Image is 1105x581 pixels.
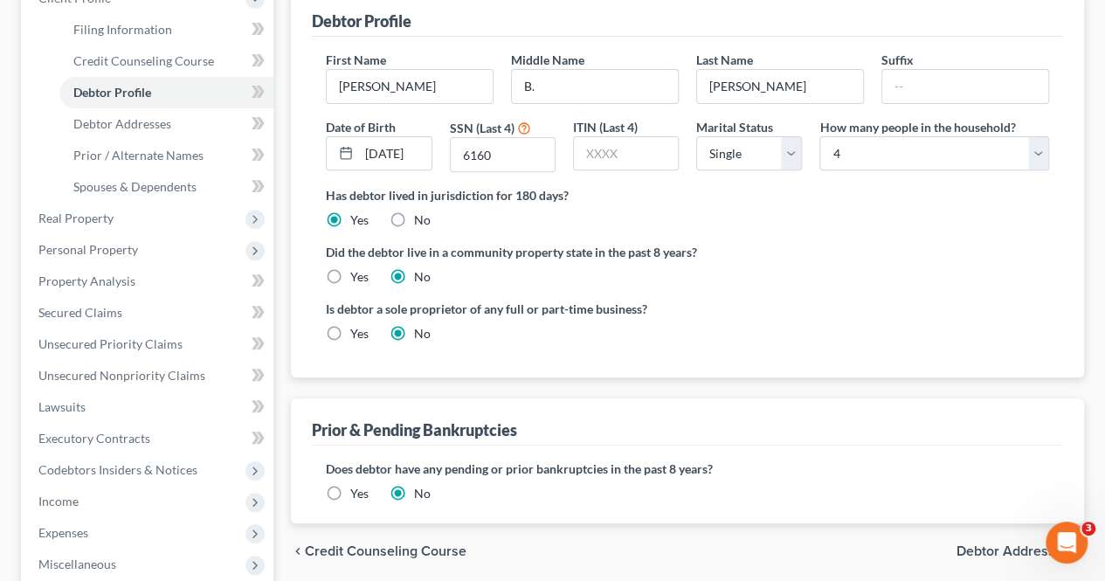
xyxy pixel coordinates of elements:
[85,9,198,22] h1: [PERSON_NAME]
[38,273,135,288] span: Property Analysis
[38,368,205,383] span: Unsecured Nonpriority Claims
[307,7,338,38] div: Close
[327,70,493,103] input: --
[111,447,125,461] button: Start recording
[819,118,1015,136] label: How many people in the household?
[24,297,273,329] a: Secured Claims
[73,148,204,163] span: Prior / Alternate Names
[305,544,466,558] span: Credit Counseling Course
[73,116,171,131] span: Debtor Addresses
[697,70,863,103] input: --
[83,447,97,461] button: Upload attachment
[273,7,307,40] button: Home
[59,14,273,45] a: Filing Information
[15,411,335,440] textarea: Message…
[326,300,679,318] label: Is debtor a sole proprietor of any full or part-time business?
[414,325,431,342] label: No
[55,447,69,461] button: Gif picker
[291,544,305,558] i: chevron_left
[696,51,753,69] label: Last Name
[450,119,515,137] label: SSN (Last 4)
[957,544,1070,558] span: Debtor Addresses
[326,243,1049,261] label: Did the debtor live in a community property state in the past 8 years?
[574,137,678,170] input: XXXX
[1081,522,1095,536] span: 3
[73,22,172,37] span: Filing Information
[312,10,411,31] div: Debtor Profile
[350,485,369,502] label: Yes
[73,179,197,194] span: Spouses & Dependents
[28,114,273,218] div: In Client Profile > Debtor Profile > Marital Status you have "[DEMOGRAPHIC_DATA]" selected for th...
[326,118,396,136] label: Date of Birth
[11,7,45,40] button: go back
[38,336,183,351] span: Unsecured Priority Claims
[414,485,431,502] label: No
[957,544,1084,558] button: Debtor Addresses chevron_right
[50,10,78,38] img: Profile image for Lindsey
[414,268,431,286] label: No
[350,211,369,229] label: Yes
[85,22,120,39] p: Active
[27,447,41,461] button: Emoji picker
[696,118,773,136] label: Marital Status
[350,268,369,286] label: Yes
[24,391,273,423] a: Lawsuits
[1046,522,1088,564] iframe: Intercom live chat
[24,329,273,360] a: Unsecured Priority Claims
[326,186,1049,204] label: Has debtor lived in jurisdiction for 180 days?
[38,494,79,508] span: Income
[59,140,273,171] a: Prior / Alternate Names
[414,211,431,229] label: No
[59,108,273,140] a: Debtor Addresses
[512,70,678,103] input: M.I
[511,51,584,69] label: Middle Name
[59,45,273,77] a: Credit Counseling Course
[359,137,431,170] input: MM/DD/YYYY
[24,360,273,391] a: Unsecured Nonpriority Claims
[350,325,369,342] label: Yes
[73,85,151,100] span: Debtor Profile
[38,305,122,320] span: Secured Claims
[326,460,1049,478] label: Does debtor have any pending or prior bankruptcies in the past 8 years?
[291,544,466,558] button: chevron_left Credit Counseling Course
[326,51,386,69] label: First Name
[451,138,555,171] input: XXXX
[38,431,150,446] span: Executory Contracts
[300,440,328,468] button: Send a message…
[312,419,517,440] div: Prior & Pending Bankruptcies
[38,525,88,540] span: Expenses
[881,51,914,69] label: Suffix
[573,118,638,136] label: ITIN (Last 4)
[59,77,273,108] a: Debtor Profile
[24,266,273,297] a: Property Analysis
[38,462,197,477] span: Codebtors Insiders & Notices
[38,399,86,414] span: Lawsuits
[38,242,138,257] span: Personal Property
[38,557,116,571] span: Miscellaneous
[882,70,1048,103] input: --
[38,211,114,225] span: Real Property
[24,423,273,454] a: Executory Contracts
[73,53,214,68] span: Credit Counseling Course
[59,171,273,203] a: Spouses & Dependents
